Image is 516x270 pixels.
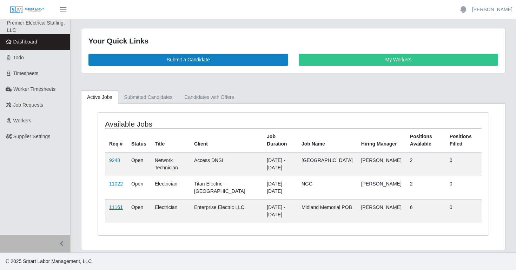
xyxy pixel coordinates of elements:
a: Submit a Candidate [88,54,288,66]
h4: Available Jobs [105,120,256,128]
span: Worker Timesheets [13,86,55,92]
td: [DATE] - [DATE] [263,152,297,176]
td: Titan Electric - [GEOGRAPHIC_DATA] [190,176,263,199]
span: Supplier Settings [13,134,51,139]
td: [PERSON_NAME] [357,152,406,176]
th: Req # [105,128,127,152]
td: Enterprise Electric LLC. [190,199,263,223]
a: [PERSON_NAME] [472,6,512,13]
span: Workers [13,118,32,123]
th: Positions Filled [445,128,482,152]
td: 0 [445,176,482,199]
span: Timesheets [13,70,39,76]
th: Job Name [297,128,357,152]
span: © 2025 Smart Labor Management, LLC [6,258,92,264]
td: [GEOGRAPHIC_DATA] [297,152,357,176]
a: Submitted Candidates [118,90,179,104]
td: Midland Memorial POB [297,199,357,223]
a: Candidates with Offers [178,90,240,104]
span: Premier Electrical Staffing, LLC [7,20,65,33]
img: SLM Logo [10,6,45,14]
td: NGC [297,176,357,199]
th: Title [151,128,190,152]
td: Open [127,152,151,176]
td: [DATE] - [DATE] [263,176,297,199]
div: Your Quick Links [88,35,498,47]
th: Job Duration [263,128,297,152]
td: Open [127,176,151,199]
th: Hiring Manager [357,128,406,152]
td: 2 [406,176,445,199]
a: My Workers [299,54,498,66]
td: 0 [445,152,482,176]
th: Client [190,128,263,152]
th: Positions Available [406,128,445,152]
a: Active Jobs [81,90,118,104]
td: Electrician [151,176,190,199]
td: Network Technician [151,152,190,176]
a: 9248 [109,157,120,163]
td: Open [127,199,151,223]
th: Status [127,128,151,152]
td: [PERSON_NAME] [357,176,406,199]
td: Access DNSI [190,152,263,176]
td: Electrician [151,199,190,223]
td: 0 [445,199,482,223]
a: 11161 [109,204,123,210]
span: Dashboard [13,39,38,45]
td: [PERSON_NAME] [357,199,406,223]
span: Job Requests [13,102,44,108]
td: 2 [406,152,445,176]
span: Todo [13,55,24,60]
a: 11022 [109,181,123,187]
td: [DATE] - [DATE] [263,199,297,223]
td: 6 [406,199,445,223]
